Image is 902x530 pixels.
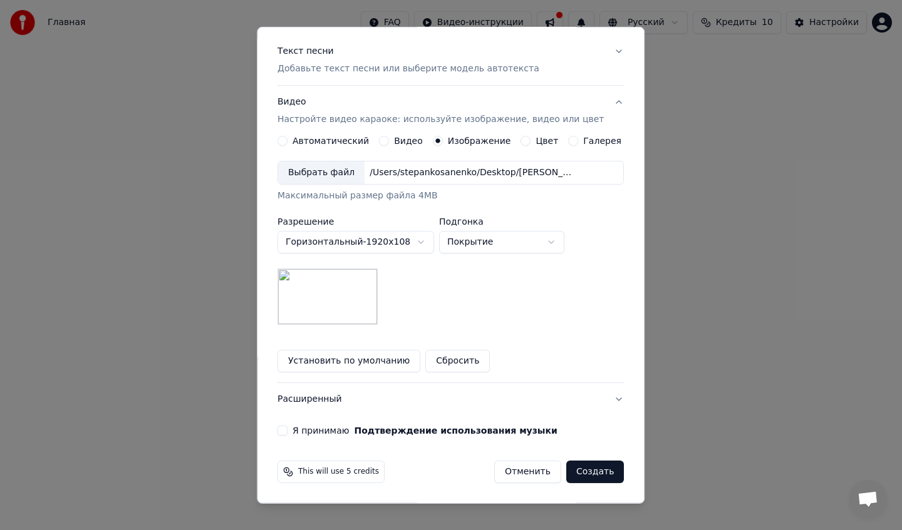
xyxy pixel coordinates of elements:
label: Цвет [536,136,559,145]
button: Сбросить [426,350,490,372]
label: Видео [394,136,423,145]
label: Я принимаю [293,426,557,435]
label: Галерея [584,136,622,145]
div: Выбрать файл [278,161,365,184]
span: This will use 5 credits [298,467,379,477]
div: ВидеоНастройте видео караоке: используйте изображение, видео или цвет [277,136,624,382]
button: ВидеоНастройте видео караоке: используйте изображение, видео или цвет [277,86,624,136]
button: Установить по умолчанию [277,350,420,372]
button: Отменить [494,461,561,483]
div: Максимальный размер файла 4MB [277,190,624,202]
label: Изображение [448,136,511,145]
label: Автоматический [293,136,369,145]
label: Подгонка [439,217,564,226]
p: Настройте видео караоке: используйте изображение, видео или цвет [277,113,604,126]
button: Текст песниДобавьте текст песни или выберите модель автотекста [277,35,624,85]
p: Добавьте текст песни или выберите модель автотекста [277,63,539,75]
div: /Users/stepankosanenko/Desktop/[PERSON_NAME].jpg [365,166,578,179]
button: Расширенный [277,383,624,415]
label: Разрешение [277,217,434,226]
div: Видео [277,96,604,126]
button: Я принимаю [355,426,557,435]
button: Создать [566,461,624,483]
div: Текст песни [277,45,334,58]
